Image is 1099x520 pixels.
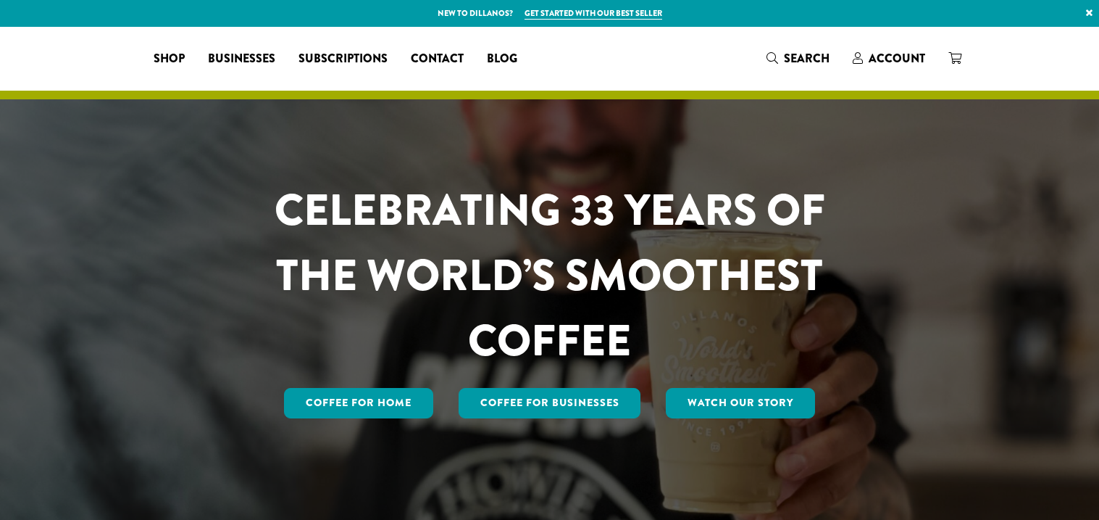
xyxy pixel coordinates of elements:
[154,50,185,68] span: Shop
[208,50,275,68] span: Businesses
[232,178,868,374] h1: CELEBRATING 33 YEARS OF THE WORLD’S SMOOTHEST COFFEE
[487,50,517,68] span: Blog
[755,46,841,70] a: Search
[142,47,196,70] a: Shop
[298,50,388,68] span: Subscriptions
[459,388,641,418] a: Coffee For Businesses
[284,388,433,418] a: Coffee for Home
[525,7,662,20] a: Get started with our best seller
[666,388,815,418] a: Watch Our Story
[869,50,925,67] span: Account
[411,50,464,68] span: Contact
[784,50,830,67] span: Search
